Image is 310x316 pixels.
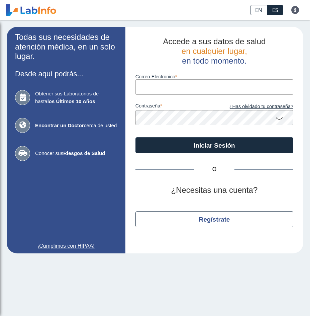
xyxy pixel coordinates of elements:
[35,150,117,157] span: Conocer sus
[15,242,117,250] a: ¡Cumplimos con HIPAA!
[267,5,283,15] a: ES
[135,103,214,110] label: contraseña
[35,122,117,130] span: cerca de usted
[182,56,246,65] span: en todo momento.
[15,32,117,61] h2: Todas sus necesidades de atención médica, en un solo lugar.
[15,70,117,78] h3: Desde aquí podrás...
[135,137,293,153] button: Iniciar Sesión
[135,211,293,227] button: Regístrate
[63,150,105,156] b: Riesgos de Salud
[250,5,267,15] a: EN
[35,90,117,105] span: Obtener sus Laboratorios de hasta
[135,185,293,195] h2: ¿Necesitas una cuenta?
[35,123,84,128] b: Encontrar un Doctor
[194,165,234,173] span: O
[214,103,293,110] a: ¿Has olvidado tu contraseña?
[47,98,95,104] b: los Últimos 10 Años
[182,47,247,56] span: en cualquier lugar,
[135,74,293,79] label: Correo Electronico
[163,37,266,46] span: Accede a sus datos de salud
